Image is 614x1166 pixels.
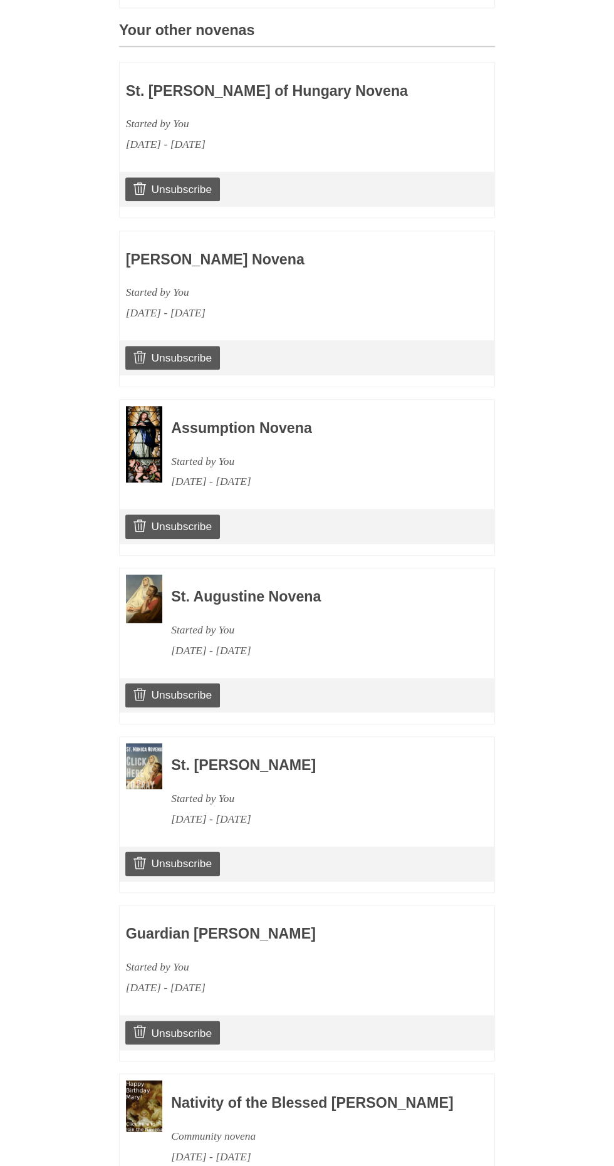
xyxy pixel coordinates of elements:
[171,809,460,830] div: [DATE] - [DATE]
[171,1095,460,1111] h3: Nativity of the Blessed [PERSON_NAME]
[125,346,220,370] a: Unsubscribe
[126,113,415,134] div: Started by You
[171,640,460,661] div: [DATE] - [DATE]
[171,1125,460,1146] div: Community novena
[171,471,460,492] div: [DATE] - [DATE]
[126,1080,162,1132] img: Novena image
[126,252,415,268] h3: [PERSON_NAME] Novena
[171,788,460,809] div: Started by You
[171,420,460,437] h3: Assumption Novena
[126,575,162,623] img: Novena image
[125,1021,220,1044] a: Unsubscribe
[126,134,415,155] div: [DATE] - [DATE]
[126,977,415,998] div: [DATE] - [DATE]
[126,743,162,789] img: Novena image
[125,851,220,875] a: Unsubscribe
[126,83,415,100] h3: St. [PERSON_NAME] of Hungary Novena
[126,303,415,323] div: [DATE] - [DATE]
[126,406,162,483] img: Novena image
[125,514,220,538] a: Unsubscribe
[126,926,415,942] h3: Guardian [PERSON_NAME]
[171,757,460,774] h3: St. [PERSON_NAME]
[126,282,415,303] div: Started by You
[125,683,220,707] a: Unsubscribe
[125,177,220,201] a: Unsubscribe
[171,589,460,605] h3: St. Augustine Novena
[126,957,415,977] div: Started by You
[119,23,495,47] h3: Your other novenas
[171,451,460,472] div: Started by You
[171,620,460,640] div: Started by You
